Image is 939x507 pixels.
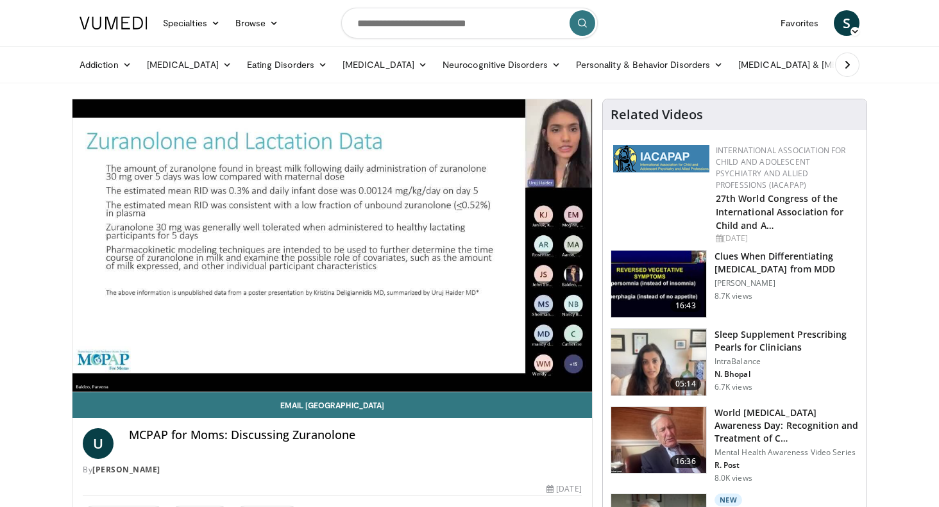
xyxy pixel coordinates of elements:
h3: Sleep Supplement Prescribing Pearls for Clinicians [715,328,859,354]
img: a6520382-d332-4ed3-9891-ee688fa49237.150x105_q85_crop-smart_upscale.jpg [611,251,706,317]
a: Eating Disorders [239,52,335,78]
h4: Related Videos [611,107,703,122]
p: 6.7K views [715,382,752,392]
a: Personality & Behavior Disorders [568,52,731,78]
span: 16:43 [670,299,701,312]
h3: World [MEDICAL_DATA] Awareness Day: Recognition and Treatment of C… [715,406,859,445]
div: [DATE] [716,233,856,244]
video-js: Video Player [72,99,592,392]
p: Mental Health Awareness Video Series [715,447,859,458]
a: Favorites [773,10,826,36]
a: 27th World Congress of the International Association for Child and A… [716,192,844,231]
h4: MCPAP for Moms: Discussing Zuranolone [129,428,582,442]
p: 8.7K views [715,291,752,301]
img: 38bb175e-6d6c-4ece-ba99-644c925e62de.150x105_q85_crop-smart_upscale.jpg [611,329,706,395]
a: 05:14 Sleep Supplement Prescribing Pearls for Clinicians IntraBalance N. Bhopal 6.7K views [611,328,859,396]
a: [MEDICAL_DATA] & [MEDICAL_DATA] [731,52,914,78]
a: U [83,428,114,459]
a: International Association for Child and Adolescent Psychiatry and Allied Professions (IACAPAP) [716,145,846,190]
img: VuMedi Logo [80,17,148,29]
p: [PERSON_NAME] [715,278,859,288]
a: Addiction [72,52,139,78]
p: IntraBalance [715,356,859,367]
p: New [715,494,743,506]
a: S [834,10,859,36]
h3: Clues When Differentiating [MEDICAL_DATA] from MDD [715,250,859,276]
span: 05:14 [670,378,701,390]
a: [MEDICAL_DATA] [139,52,239,78]
a: Browse [228,10,287,36]
a: 16:43 Clues When Differentiating [MEDICAL_DATA] from MDD [PERSON_NAME] 8.7K views [611,250,859,318]
div: [DATE] [546,483,581,495]
img: dad9b3bb-f8af-4dab-abc0-c3e0a61b252e.150x105_q85_crop-smart_upscale.jpg [611,407,706,474]
input: Search topics, interventions [341,8,598,38]
div: By [83,464,582,476]
p: R. Post [715,460,859,470]
a: 16:36 World [MEDICAL_DATA] Awareness Day: Recognition and Treatment of C… Mental Health Awareness... [611,406,859,483]
a: Neurocognitive Disorders [435,52,568,78]
p: 8.0K views [715,473,752,483]
a: [MEDICAL_DATA] [335,52,435,78]
span: 16:36 [670,455,701,468]
p: N. Bhopal [715,369,859,379]
a: Email [GEOGRAPHIC_DATA] [72,392,592,418]
a: Specialties [155,10,228,36]
a: [PERSON_NAME] [92,464,160,475]
img: 2a9917ce-aac2-4f82-acde-720e532d7410.png.150x105_q85_autocrop_double_scale_upscale_version-0.2.png [613,145,709,172]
